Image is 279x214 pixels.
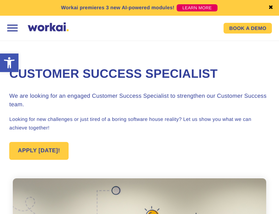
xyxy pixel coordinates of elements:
[9,92,269,109] h3: We are looking for an engaged Customer Success Specialist to strengthen our Customer Success team.
[9,115,269,132] p: Looking for new challenges or just tired of a boring software house reality? Let us show you what...
[268,5,273,11] a: ✖
[9,142,69,160] a: APPLY [DATE]!
[9,66,269,82] h1: Customer Success Specialist
[61,4,175,11] p: Workai premieres 3 new AI-powered modules!
[177,4,218,11] a: LEARN MORE
[224,23,272,34] a: BOOK A DEMO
